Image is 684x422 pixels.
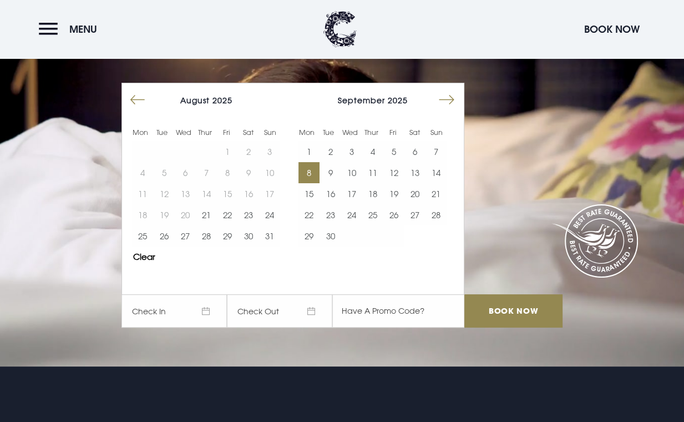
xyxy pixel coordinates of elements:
[425,204,447,225] td: Choose Sunday, September 28, 2025 as your start date.
[298,141,320,162] button: 1
[341,183,362,204] td: Choose Wednesday, September 17, 2025 as your start date.
[383,183,404,204] td: Choose Friday, September 19, 2025 as your start date.
[404,162,425,183] td: Choose Saturday, September 13, 2025 as your start date.
[132,225,153,247] td: Choose Monday, August 25, 2025 as your start date.
[383,183,404,204] button: 19
[436,89,457,110] button: Move forward to switch to the next month.
[196,225,217,247] td: Choose Thursday, August 28, 2025 as your start date.
[153,225,174,247] button: 26
[175,225,196,247] td: Choose Wednesday, August 27, 2025 as your start date.
[238,204,259,225] td: Choose Saturday, August 23, 2025 as your start date.
[404,183,425,204] button: 20
[323,11,357,47] img: Clandeboye Lodge
[341,204,362,225] button: 24
[196,225,217,247] button: 28
[383,141,404,162] td: Choose Friday, September 5, 2025 as your start date.
[425,183,447,204] button: 21
[362,183,383,204] button: 18
[320,183,341,204] button: 16
[196,204,217,225] button: 21
[425,204,447,225] button: 28
[579,17,645,41] button: Book Now
[212,96,232,105] span: 2025
[227,294,332,328] span: Check Out
[341,162,362,183] button: 10
[404,141,425,162] button: 6
[180,96,210,105] span: August
[320,141,341,162] button: 2
[320,141,341,162] td: Choose Tuesday, September 2, 2025 as your start date.
[404,204,425,225] button: 27
[425,162,447,183] td: Choose Sunday, September 14, 2025 as your start date.
[464,294,562,328] input: Book Now
[338,96,385,105] span: September
[320,183,341,204] td: Choose Tuesday, September 16, 2025 as your start date.
[362,141,383,162] td: Choose Thursday, September 4, 2025 as your start date.
[298,141,320,162] td: Choose Monday, September 1, 2025 as your start date.
[404,141,425,162] td: Choose Saturday, September 6, 2025 as your start date.
[425,141,447,162] td: Choose Sunday, September 7, 2025 as your start date.
[362,162,383,183] button: 11
[383,141,404,162] button: 5
[362,162,383,183] td: Choose Thursday, September 11, 2025 as your start date.
[404,204,425,225] td: Choose Saturday, September 27, 2025 as your start date.
[127,89,148,110] button: Move backward to switch to the previous month.
[121,294,227,328] span: Check In
[69,23,97,36] span: Menu
[132,225,153,247] button: 25
[298,204,320,225] button: 22
[217,225,238,247] td: Choose Friday, August 29, 2025 as your start date.
[383,204,404,225] button: 26
[383,162,404,183] td: Choose Friday, September 12, 2025 as your start date.
[425,141,447,162] button: 7
[238,225,259,247] td: Choose Saturday, August 30, 2025 as your start date.
[298,204,320,225] td: Choose Monday, September 22, 2025 as your start date.
[362,204,383,225] td: Choose Thursday, September 25, 2025 as your start date.
[298,225,320,247] button: 29
[332,294,464,328] input: Have A Promo Code?
[298,225,320,247] td: Choose Monday, September 29, 2025 as your start date.
[383,162,404,183] button: 12
[259,225,280,247] button: 31
[341,141,362,162] td: Choose Wednesday, September 3, 2025 as your start date.
[362,204,383,225] button: 25
[404,183,425,204] td: Choose Saturday, September 20, 2025 as your start date.
[425,183,447,204] td: Choose Sunday, September 21, 2025 as your start date.
[217,225,238,247] button: 29
[298,183,320,204] button: 15
[383,204,404,225] td: Choose Friday, September 26, 2025 as your start date.
[320,162,341,183] td: Choose Tuesday, September 9, 2025 as your start date.
[238,204,259,225] button: 23
[217,204,238,225] button: 22
[320,204,341,225] button: 23
[39,17,103,41] button: Menu
[341,183,362,204] button: 17
[320,162,341,183] button: 9
[217,204,238,225] td: Choose Friday, August 22, 2025 as your start date.
[259,204,280,225] td: Choose Sunday, August 24, 2025 as your start date.
[425,162,447,183] button: 14
[238,225,259,247] button: 30
[341,204,362,225] td: Choose Wednesday, September 24, 2025 as your start date.
[175,225,196,247] button: 27
[362,141,383,162] button: 4
[153,225,174,247] td: Choose Tuesday, August 26, 2025 as your start date.
[320,225,341,247] td: Choose Tuesday, September 30, 2025 as your start date.
[362,183,383,204] td: Choose Thursday, September 18, 2025 as your start date.
[298,162,320,183] button: 8
[259,225,280,247] td: Choose Sunday, August 31, 2025 as your start date.
[298,162,320,183] td: Choose Monday, September 8, 2025 as your start date.
[298,183,320,204] td: Choose Monday, September 15, 2025 as your start date.
[320,204,341,225] td: Choose Tuesday, September 23, 2025 as your start date.
[196,204,217,225] td: Choose Thursday, August 21, 2025 as your start date.
[341,141,362,162] button: 3
[133,253,155,261] button: Clear
[388,96,408,105] span: 2025
[320,225,341,247] button: 30
[404,162,425,183] button: 13
[259,204,280,225] button: 24
[341,162,362,183] td: Choose Wednesday, September 10, 2025 as your start date.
